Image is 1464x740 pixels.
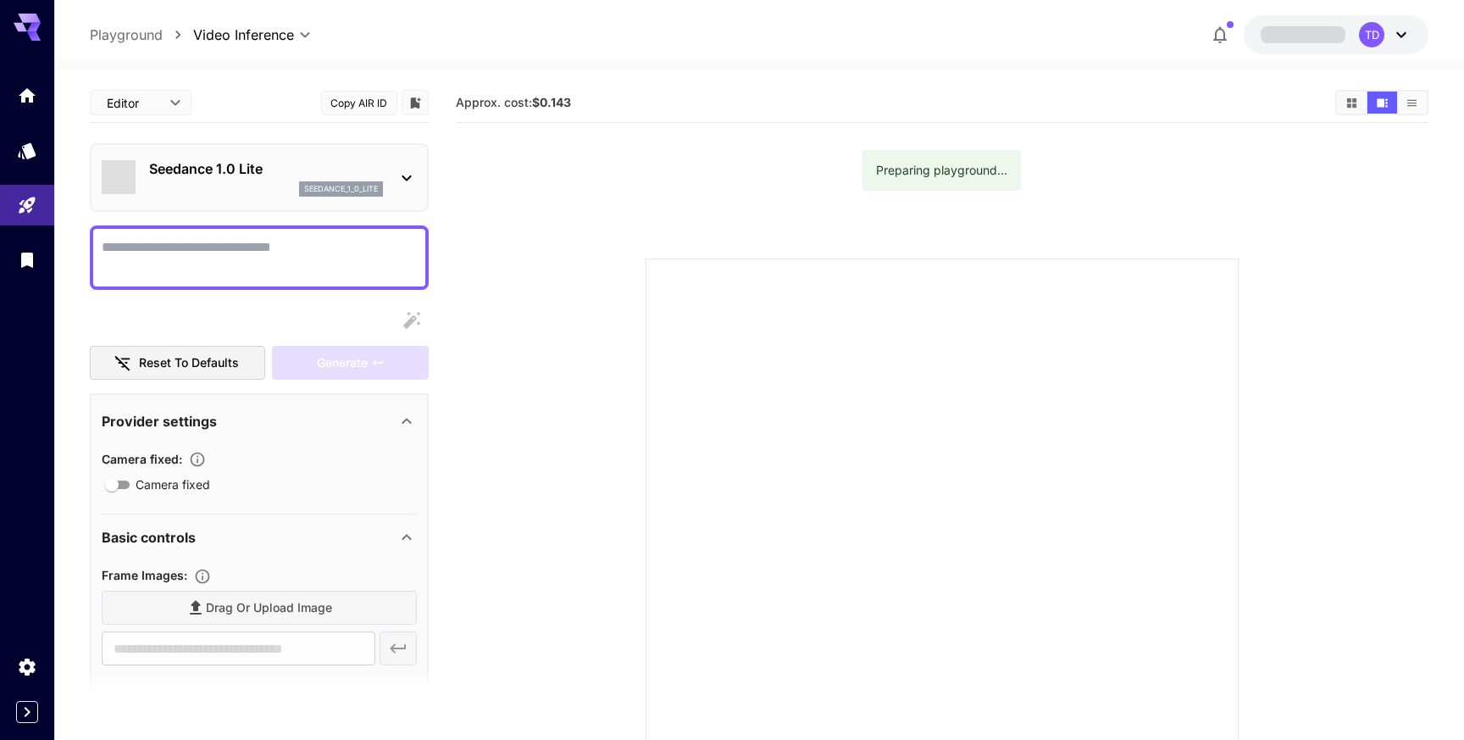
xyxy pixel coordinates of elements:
button: Expand sidebar [16,701,38,723]
nav: breadcrumb [90,25,193,45]
div: Provider settings [102,401,417,442]
button: Show media in grid view [1337,92,1367,114]
a: Playground [90,25,163,45]
div: Home [17,85,37,106]
p: Seedance 1.0 Lite [149,159,383,179]
div: Library [17,249,37,270]
button: Reset to defaults [90,346,266,381]
p: Provider settings [102,411,217,431]
p: Basic controls [102,527,196,548]
button: TD [1244,15,1428,54]
b: $0.143 [532,95,571,109]
div: TD [1359,22,1384,47]
p: seedance_1_0_lite [304,183,378,195]
div: Settings [17,656,37,677]
button: Show media in video view [1367,92,1397,114]
button: Add to library [408,92,423,113]
div: Playground [17,195,37,216]
div: Preparing playground... [876,155,1007,186]
button: Copy AIR ID [321,91,397,115]
div: Basic controls [102,517,417,558]
span: Approx. cost: [456,95,571,109]
div: Show media in grid viewShow media in video viewShow media in list view [1335,90,1428,115]
div: Seedance 1.0 Liteseedance_1_0_lite [102,152,417,203]
span: Frame Images : [102,568,187,582]
span: Camera fixed : [102,452,182,466]
button: Upload frame images. [187,568,218,585]
span: Video Inference [193,25,294,45]
span: Camera fixed [136,476,210,493]
span: Editor [107,94,159,112]
button: Show media in list view [1397,92,1427,114]
div: Models [17,140,37,161]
